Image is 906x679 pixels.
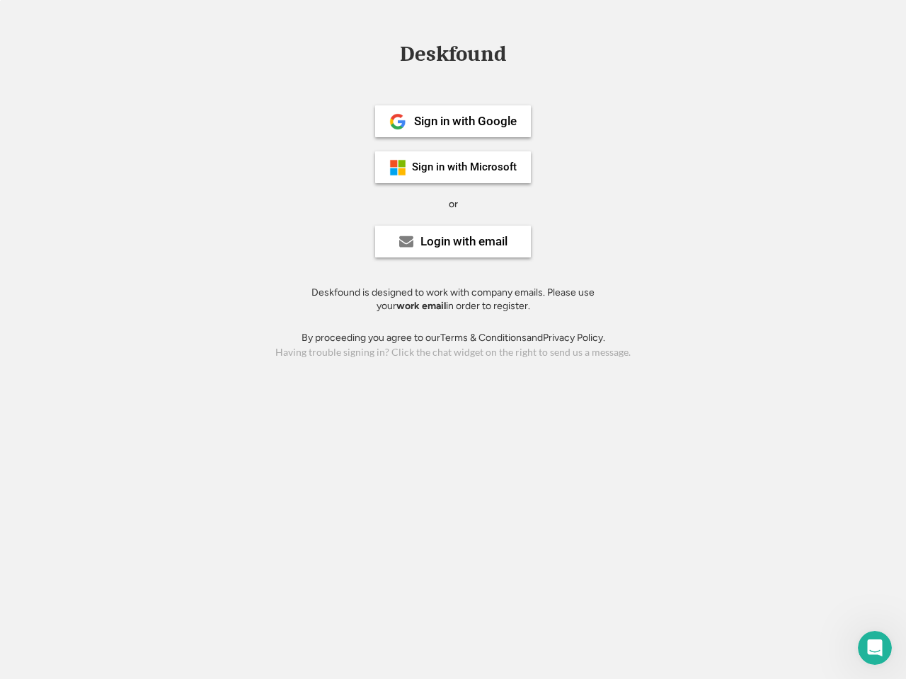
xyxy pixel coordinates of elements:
div: or [449,197,458,211]
a: Privacy Policy. [543,332,605,344]
img: ms-symbollockup_mssymbol_19.png [389,159,406,176]
strong: work email [396,300,446,312]
div: Sign in with Google [414,115,517,127]
div: Login with email [420,236,508,248]
div: Sign in with Microsoft [412,162,517,173]
div: Deskfound is designed to work with company emails. Please use your in order to register. [294,286,612,313]
div: By proceeding you agree to our and [302,331,605,345]
div: Deskfound [393,43,513,65]
a: Terms & Conditions [440,332,527,344]
img: 1024px-Google__G__Logo.svg.png [389,113,406,130]
iframe: Intercom live chat [858,631,892,665]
